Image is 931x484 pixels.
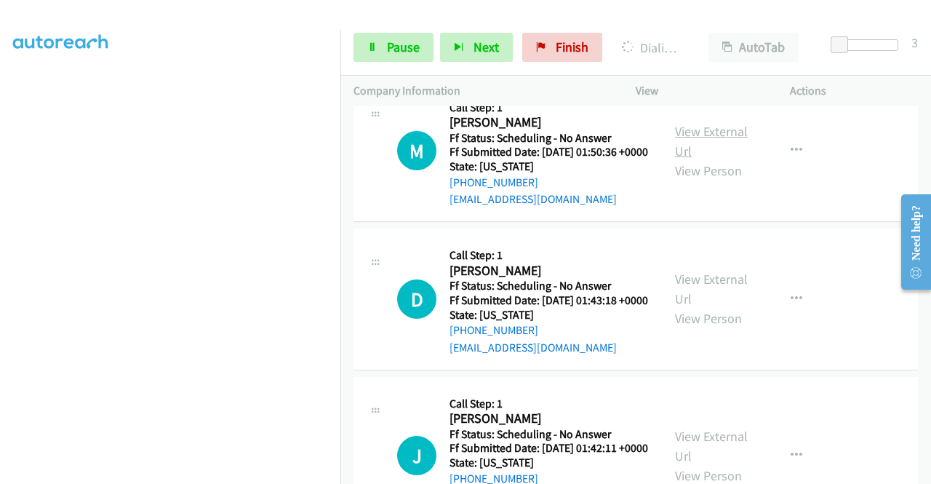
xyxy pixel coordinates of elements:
span: Pause [387,39,420,55]
a: View Person [675,467,742,484]
p: Company Information [353,82,610,100]
a: [PHONE_NUMBER] [449,175,538,189]
span: Finish [556,39,588,55]
a: Finish [522,33,602,62]
h5: State: [US_STATE] [449,159,648,174]
h5: Ff Status: Scheduling - No Answer [449,279,648,293]
a: [PHONE_NUMBER] [449,323,538,337]
h5: State: [US_STATE] [449,308,648,322]
a: View External Url [675,428,748,464]
a: View External Url [675,123,748,159]
h5: Call Step: 1 [449,397,649,411]
iframe: Resource Center [890,184,931,300]
h5: Ff Status: Scheduling - No Answer [449,131,648,146]
button: Next [440,33,513,62]
h5: Ff Submitted Date: [DATE] 01:42:11 +0000 [449,441,649,456]
h5: Ff Submitted Date: [DATE] 01:50:36 +0000 [449,145,648,159]
h2: [PERSON_NAME] [449,263,648,279]
div: The call is yet to be attempted [397,131,436,170]
h5: State: [US_STATE] [449,456,649,470]
div: 3 [911,33,918,52]
a: View Person [675,162,742,179]
button: AutoTab [708,33,799,62]
h1: J [397,436,436,475]
h2: [PERSON_NAME] [449,114,648,131]
h2: [PERSON_NAME] [449,410,649,427]
h1: M [397,131,436,170]
div: The call is yet to be attempted [397,436,436,475]
a: Pause [353,33,433,62]
a: View External Url [675,271,748,307]
h5: Call Step: 1 [449,100,648,115]
div: The call is yet to be attempted [397,279,436,319]
p: Dialing [PERSON_NAME] [622,38,682,57]
h1: D [397,279,436,319]
a: [EMAIL_ADDRESS][DOMAIN_NAME] [449,192,617,206]
a: [EMAIL_ADDRESS][DOMAIN_NAME] [449,341,617,354]
a: View Person [675,310,742,327]
p: Actions [790,82,918,100]
h5: Ff Status: Scheduling - No Answer [449,427,649,442]
span: Next [474,39,499,55]
p: View [636,82,764,100]
h5: Ff Submitted Date: [DATE] 01:43:18 +0000 [449,293,648,308]
h5: Call Step: 1 [449,248,648,263]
